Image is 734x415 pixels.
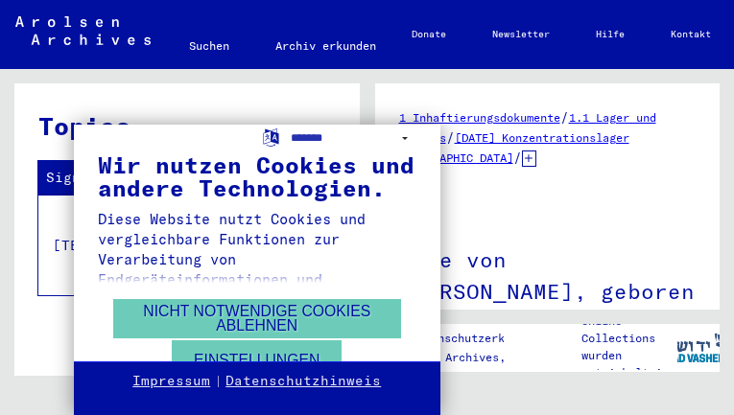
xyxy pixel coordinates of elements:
label: Sprache auswählen [261,127,281,145]
a: Impressum [132,372,210,391]
div: Wir nutzen Cookies und andere Technologien. [98,153,417,199]
a: Datenschutzhinweis [225,372,381,391]
button: Einstellungen [172,340,342,380]
button: Nicht notwendige Cookies ablehnen [113,299,401,338]
select: Sprache auswählen [291,125,416,152]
